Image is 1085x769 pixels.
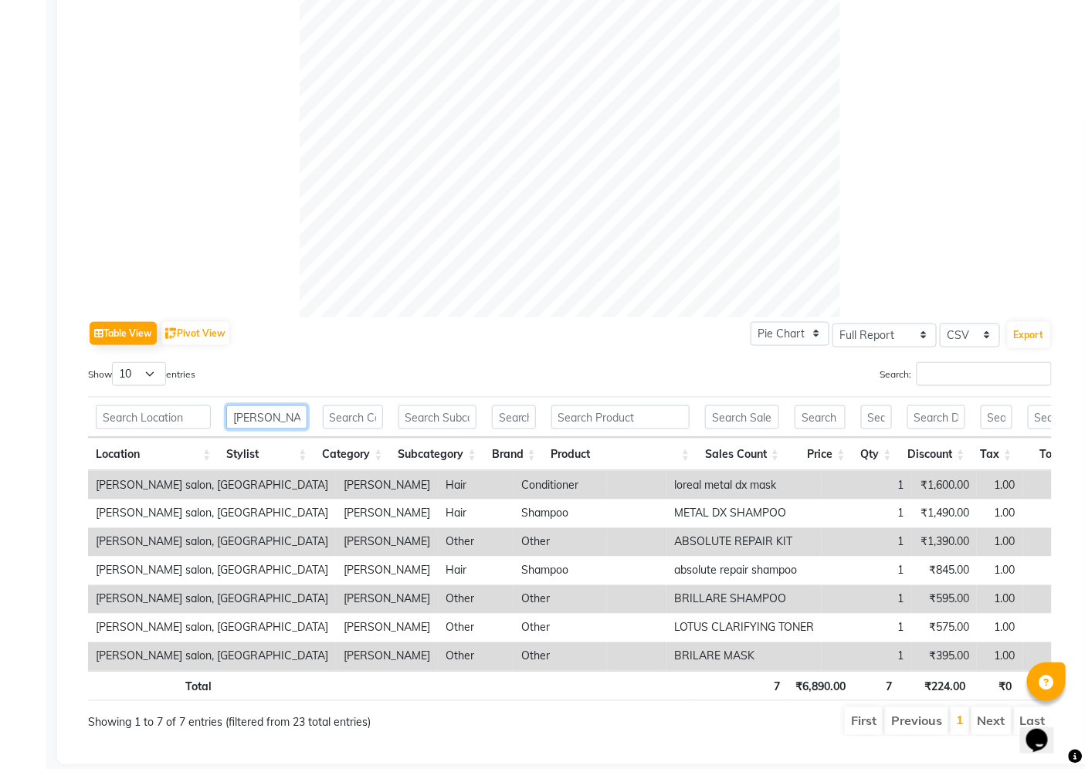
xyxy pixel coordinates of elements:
[911,500,977,528] td: ₹1,490.00
[336,500,438,528] td: [PERSON_NAME]
[323,405,383,429] input: Search Category
[88,671,219,701] th: Total
[336,528,438,557] td: [PERSON_NAME]
[666,642,822,671] td: BRILARE MASK
[666,614,822,642] td: LOTUS CLARIFYING TONER
[438,471,514,500] td: Hair
[907,405,965,429] input: Search Discount
[861,405,892,429] input: Search Qty
[514,614,607,642] td: Other
[336,614,438,642] td: [PERSON_NAME]
[666,528,822,557] td: ABSOLUTE REPAIR KIT
[514,500,607,528] td: Shampoo
[336,642,438,671] td: [PERSON_NAME]
[438,585,514,614] td: Other
[219,438,314,471] th: Stylist: activate to sort column ascending
[822,585,911,614] td: 1
[977,642,1023,671] td: 1.00
[484,438,544,471] th: Brand: activate to sort column ascending
[438,528,514,557] td: Other
[977,585,1023,614] td: 1.00
[977,557,1023,585] td: 1.00
[514,557,607,585] td: Shampoo
[88,642,336,671] td: [PERSON_NAME] salon, [GEOGRAPHIC_DATA]
[88,438,219,471] th: Location: activate to sort column ascending
[977,528,1023,557] td: 1.00
[551,405,690,429] input: Search Product
[88,706,476,731] div: Showing 1 to 7 of 7 entries (filtered from 23 total entries)
[1008,322,1050,348] button: Export
[514,471,607,500] td: Conditioner
[900,671,974,701] th: ₹224.00
[88,471,336,500] td: [PERSON_NAME] salon, [GEOGRAPHIC_DATA]
[911,471,977,500] td: ₹1,600.00
[336,585,438,614] td: [PERSON_NAME]
[880,362,1052,386] label: Search:
[900,438,973,471] th: Discount: activate to sort column ascending
[787,438,853,471] th: Price: activate to sort column ascending
[822,528,911,557] td: 1
[514,585,607,614] td: Other
[981,405,1012,429] input: Search Tax
[705,405,779,429] input: Search Sales Count
[88,528,336,557] td: [PERSON_NAME] salon, [GEOGRAPHIC_DATA]
[112,362,166,386] select: Showentries
[956,713,964,728] a: 1
[544,438,697,471] th: Product: activate to sort column ascending
[911,557,977,585] td: ₹845.00
[336,471,438,500] td: [PERSON_NAME]
[795,405,846,429] input: Search Price
[90,322,157,345] button: Table View
[315,438,391,471] th: Category: activate to sort column ascending
[398,405,476,429] input: Search Subcategory
[88,585,336,614] td: [PERSON_NAME] salon, [GEOGRAPHIC_DATA]
[96,405,211,429] input: Search Location
[438,557,514,585] td: Hair
[161,322,229,345] button: Pivot View
[853,438,900,471] th: Qty: activate to sort column ascending
[88,500,336,528] td: [PERSON_NAME] salon, [GEOGRAPHIC_DATA]
[165,328,177,340] img: pivot.png
[911,614,977,642] td: ₹575.00
[666,471,822,500] td: loreal metal dx mask
[822,614,911,642] td: 1
[514,528,607,557] td: Other
[514,642,607,671] td: Other
[1028,405,1079,429] input: Search Total
[666,585,822,614] td: BRILLARE SHAMPOO
[88,614,336,642] td: [PERSON_NAME] salon, [GEOGRAPHIC_DATA]
[822,500,911,528] td: 1
[698,671,788,701] th: 7
[911,642,977,671] td: ₹395.00
[226,405,307,429] input: Search Stylist
[822,642,911,671] td: 1
[1020,707,1070,754] iframe: chat widget
[854,671,900,701] th: 7
[822,471,911,500] td: 1
[917,362,1052,386] input: Search:
[788,671,854,701] th: ₹6,890.00
[438,642,514,671] td: Other
[697,438,787,471] th: Sales Count: activate to sort column ascending
[977,500,1023,528] td: 1.00
[911,528,977,557] td: ₹1,390.00
[336,557,438,585] td: [PERSON_NAME]
[977,614,1023,642] td: 1.00
[973,438,1020,471] th: Tax: activate to sort column ascending
[88,362,195,386] label: Show entries
[492,405,536,429] input: Search Brand
[977,471,1023,500] td: 1.00
[391,438,484,471] th: Subcategory: activate to sort column ascending
[666,500,822,528] td: METAL DX SHAMPOO
[822,557,911,585] td: 1
[88,557,336,585] td: [PERSON_NAME] salon, [GEOGRAPHIC_DATA]
[438,500,514,528] td: Hair
[438,614,514,642] td: Other
[666,557,822,585] td: absolute repair shampoo
[911,585,977,614] td: ₹595.00
[974,671,1020,701] th: ₹0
